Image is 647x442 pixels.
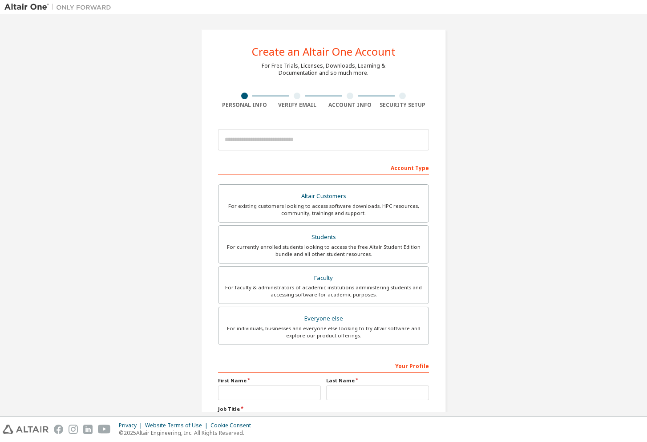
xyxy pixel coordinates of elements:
[83,425,93,434] img: linkedin.svg
[224,312,423,325] div: Everyone else
[218,406,429,413] label: Job Title
[271,101,324,109] div: Verify Email
[262,62,385,77] div: For Free Trials, Licenses, Downloads, Learning & Documentation and so much more.
[224,284,423,298] div: For faculty & administrators of academic institutions administering students and accessing softwa...
[224,190,423,203] div: Altair Customers
[98,425,111,434] img: youtube.svg
[224,272,423,284] div: Faculty
[218,377,321,384] label: First Name
[119,429,256,437] p: © 2025 Altair Engineering, Inc. All Rights Reserved.
[326,377,429,384] label: Last Name
[376,101,429,109] div: Security Setup
[323,101,376,109] div: Account Info
[218,101,271,109] div: Personal Info
[224,231,423,243] div: Students
[218,160,429,174] div: Account Type
[224,243,423,258] div: For currently enrolled students looking to access the free Altair Student Edition bundle and all ...
[4,3,116,12] img: Altair One
[3,425,49,434] img: altair_logo.svg
[54,425,63,434] img: facebook.svg
[69,425,78,434] img: instagram.svg
[145,422,210,429] div: Website Terms of Use
[252,46,396,57] div: Create an Altair One Account
[224,325,423,339] div: For individuals, businesses and everyone else looking to try Altair software and explore our prod...
[119,422,145,429] div: Privacy
[218,358,429,373] div: Your Profile
[210,422,256,429] div: Cookie Consent
[224,203,423,217] div: For existing customers looking to access software downloads, HPC resources, community, trainings ...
